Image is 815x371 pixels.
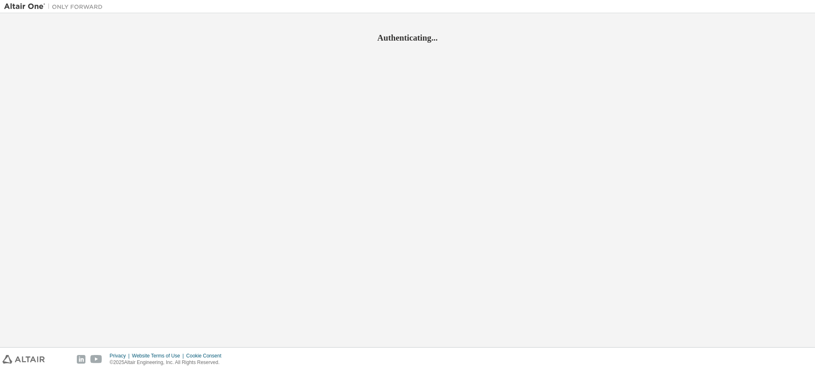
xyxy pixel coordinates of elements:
div: Privacy [110,353,132,359]
h2: Authenticating... [4,32,811,43]
img: altair_logo.svg [2,355,45,364]
p: © 2025 Altair Engineering, Inc. All Rights Reserved. [110,359,226,366]
img: youtube.svg [90,355,102,364]
img: Altair One [4,2,107,11]
img: linkedin.svg [77,355,85,364]
div: Website Terms of Use [132,353,186,359]
div: Cookie Consent [186,353,226,359]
